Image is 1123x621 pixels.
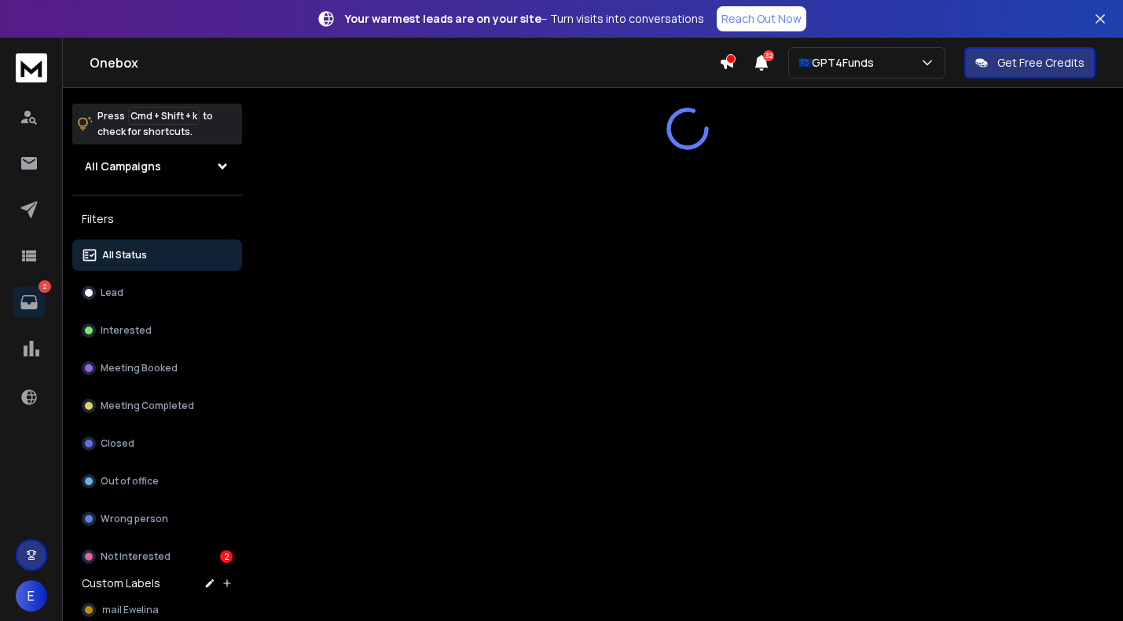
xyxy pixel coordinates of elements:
button: Lead [72,277,242,309]
p: Press to check for shortcuts. [97,108,213,140]
h3: Filters [72,208,242,230]
button: Out of office [72,466,242,497]
button: All Campaigns [72,151,242,182]
p: Reach Out Now [721,11,802,27]
h1: Onebox [90,53,719,72]
button: Wrong person [72,503,242,535]
button: Interested [72,315,242,346]
button: All Status [72,239,242,271]
p: Not Interested [101,550,171,563]
button: E [16,580,47,612]
p: Out of office [101,475,159,488]
span: Cmd + Shift + k [128,107,200,125]
a: Reach Out Now [717,6,806,31]
p: Closed [101,437,134,450]
strong: Your warmest leads are on your site [345,11,541,26]
p: 🇪🇺GPT4Funds [798,55,880,71]
span: 32 [763,50,774,61]
h1: All Campaigns [85,159,161,174]
p: – Turn visits into conversations [345,11,704,27]
button: Closed [72,428,242,459]
button: Meeting Completed [72,390,242,422]
a: 2 [13,287,45,318]
p: Wrong person [101,513,168,525]
p: 2 [39,280,51,293]
p: Meeting Completed [101,400,194,412]
div: 2 [220,550,233,563]
img: logo [16,53,47,82]
span: mail Ewelina [102,604,159,616]
p: Get Free Credits [997,55,1084,71]
h3: Custom Labels [82,575,160,591]
button: Get Free Credits [964,47,1095,79]
p: All Status [102,249,147,261]
button: Not Interested2 [72,541,242,572]
p: Meeting Booked [101,362,178,374]
p: Lead [101,287,123,299]
p: Interested [101,324,152,337]
button: Meeting Booked [72,353,242,384]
